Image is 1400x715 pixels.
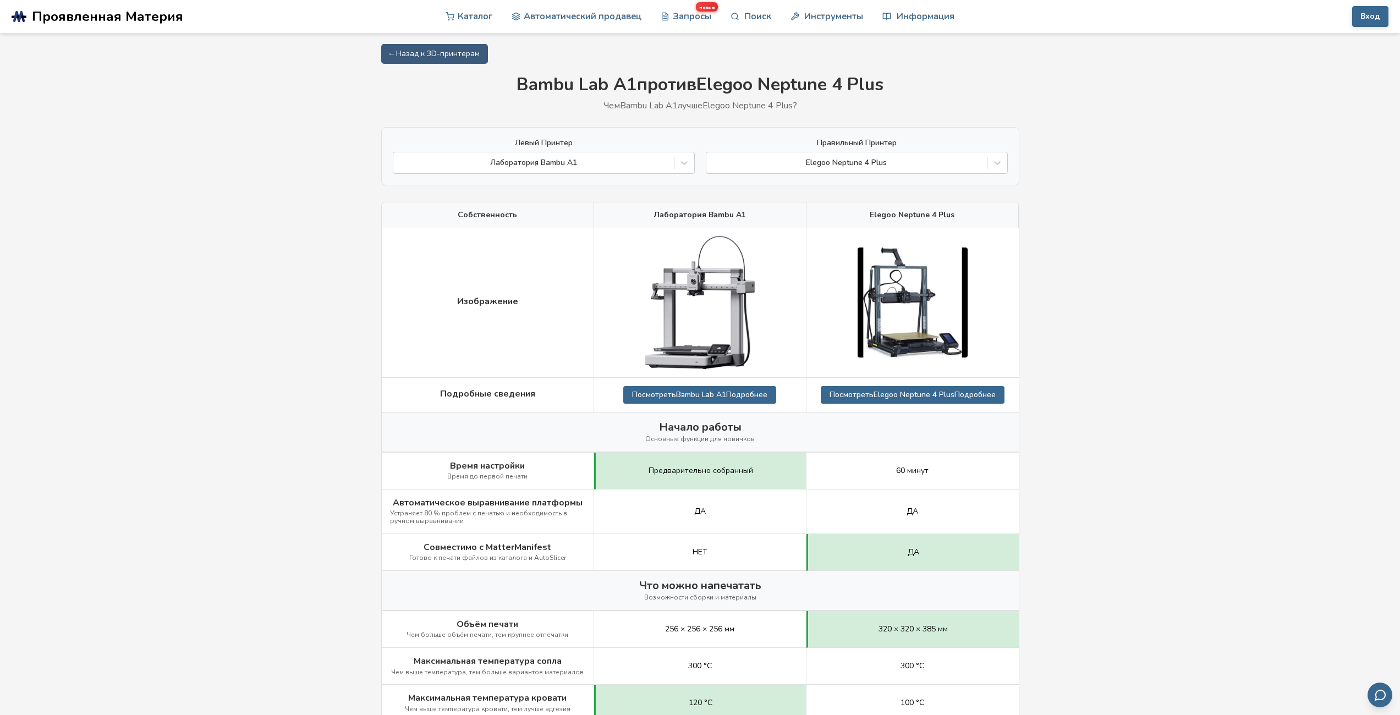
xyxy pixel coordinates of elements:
[447,473,528,481] span: Время до первой печати
[870,211,954,219] span: Elegoo Neptune 4 Plus
[424,542,551,552] span: Совместимо с MatterManifest
[659,421,742,433] span: Начало работы
[901,662,924,670] span: 300 °C
[907,507,918,516] span: ДА
[458,211,517,219] span: Собственность
[414,656,562,666] span: Максимальная температура сопла
[32,9,183,24] span: Проявленная Материя
[393,139,695,147] label: Левый Принтер
[407,631,568,639] span: Чем больше объём печати, тем крупнее отпечатки
[1352,6,1388,27] button: Вход
[908,548,919,557] span: ДА
[457,296,518,306] span: Изображение
[391,669,584,676] span: Чем выше температура, тем больше вариантов материалов
[440,389,535,399] span: Подробные сведения
[654,211,746,219] span: Лаборатория Bambu A1
[405,706,570,713] span: Чем выше температура кровати, тем лучше адгезия
[896,466,929,475] span: 60 минут
[649,466,753,475] span: Предварительно собранный
[399,158,401,167] input: Лаборатория Bambu A1
[390,510,585,525] span: Устраняет 80 % проблем с печатью и необходимость в ручном выравнивании
[694,507,706,516] span: ДА
[644,594,756,602] span: Возможности сборки и материалы
[409,554,566,562] span: Готово к печати файлов из каталога и AutoSlicer
[645,436,755,443] span: Основные функции для новичков
[901,698,924,707] span: 100 °C
[696,2,717,12] span: новые
[639,579,761,592] span: Что можно напечатать
[688,662,712,670] span: 300 °C
[381,44,488,64] a: ← Назад к 3D-принтерам
[381,75,1019,95] h1: Bambu Lab A1 против Elegoo Neptune 4 Plus
[450,461,525,471] span: Время настройки
[821,386,1004,404] a: ПосмотретьElegoo Neptune 4 PlusПодробнее
[693,548,707,557] span: НЕТ
[858,248,968,358] img: Elegoo Neptune 4 Plus
[381,101,1019,111] p: Чем Bambu Lab A1 лучше Elegoo Neptune 4 Plus ?
[706,139,1008,147] label: Правильный Принтер
[393,498,583,508] span: Автоматическое выравнивание платформы
[665,625,734,634] span: 256 × 256 × 256 мм
[645,236,755,369] img: Лаборатория Bambu A1
[623,386,776,404] a: ПосмотретьBambu Lab A1Подробнее
[712,158,714,167] input: Elegoo Neptune 4 Plus
[879,625,948,634] span: 320 × 320 × 385 мм
[1368,683,1392,707] button: Отправить отзыв по электронной почте
[457,619,518,629] span: Объём печати
[689,698,712,707] span: 120 °C
[408,693,567,703] span: Максимальная температура кровати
